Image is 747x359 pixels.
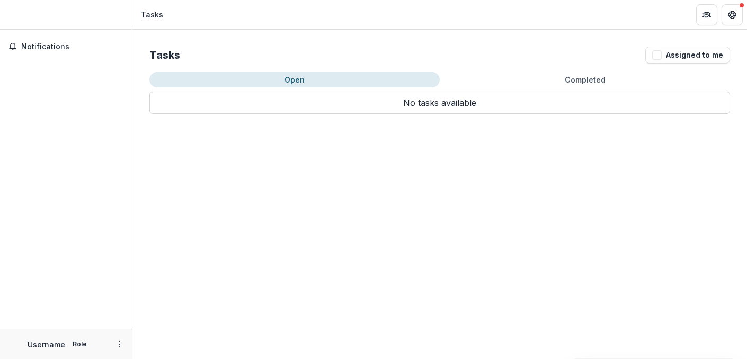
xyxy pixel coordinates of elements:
[149,49,180,61] h2: Tasks
[21,42,123,51] span: Notifications
[645,47,730,64] button: Assigned to me
[141,9,163,20] div: Tasks
[113,338,126,351] button: More
[440,72,730,87] button: Completed
[696,4,717,25] button: Partners
[722,4,743,25] button: Get Help
[28,339,65,350] p: Username
[4,38,128,55] button: Notifications
[69,339,90,349] p: Role
[137,7,167,22] nav: breadcrumb
[149,92,730,114] p: No tasks available
[149,72,440,87] button: Open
